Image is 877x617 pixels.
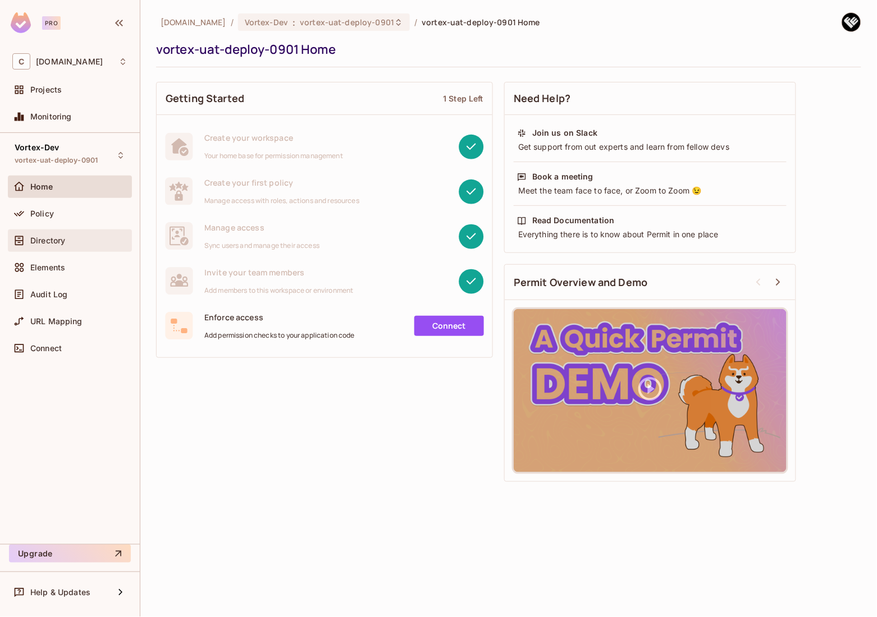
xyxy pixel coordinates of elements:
[204,177,359,188] span: Create your first policy
[11,12,31,33] img: SReyMgAAAABJRU5ErkJggg==
[166,91,244,105] span: Getting Started
[30,112,72,121] span: Monitoring
[532,215,615,226] div: Read Documentation
[204,196,359,205] span: Manage access with roles, actions and resources
[30,317,83,326] span: URL Mapping
[30,588,90,597] span: Help & Updates
[204,222,319,233] span: Manage access
[422,17,540,27] span: vortex-uat-deploy-0901 Home
[245,17,288,27] span: Vortex-Dev
[414,17,417,27] li: /
[30,344,62,353] span: Connect
[204,286,354,295] span: Add members to this workspace or environment
[42,16,61,30] div: Pro
[514,275,648,289] span: Permit Overview and Demo
[15,143,60,152] span: Vortex-Dev
[842,13,861,31] img: Qianwen Li
[161,17,226,27] span: the active workspace
[30,290,67,299] span: Audit Log
[30,85,62,94] span: Projects
[204,267,354,278] span: Invite your team members
[517,185,783,196] div: Meet the team face to face, or Zoom to Zoom 😉
[292,18,296,27] span: :
[231,17,234,27] li: /
[204,151,343,160] span: Your home base for permission management
[12,53,30,70] span: C
[300,17,394,27] span: vortex-uat-deploy-0901
[204,241,319,250] span: Sync users and manage their access
[532,127,597,139] div: Join us on Slack
[204,132,343,143] span: Create your workspace
[517,141,783,153] div: Get support from out experts and learn from fellow devs
[30,182,53,191] span: Home
[532,171,593,182] div: Book a meeting
[443,93,483,104] div: 1 Step Left
[30,263,65,272] span: Elements
[204,331,355,340] span: Add permission checks to your application code
[156,41,856,58] div: vortex-uat-deploy-0901 Home
[30,236,65,245] span: Directory
[30,209,54,218] span: Policy
[414,316,484,336] a: Connect
[514,91,571,105] span: Need Help?
[204,312,355,323] span: Enforce access
[517,229,783,240] div: Everything there is to know about Permit in one place
[36,57,103,66] span: Workspace: consoleconnect.com
[15,156,98,165] span: vortex-uat-deploy-0901
[9,545,131,563] button: Upgrade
